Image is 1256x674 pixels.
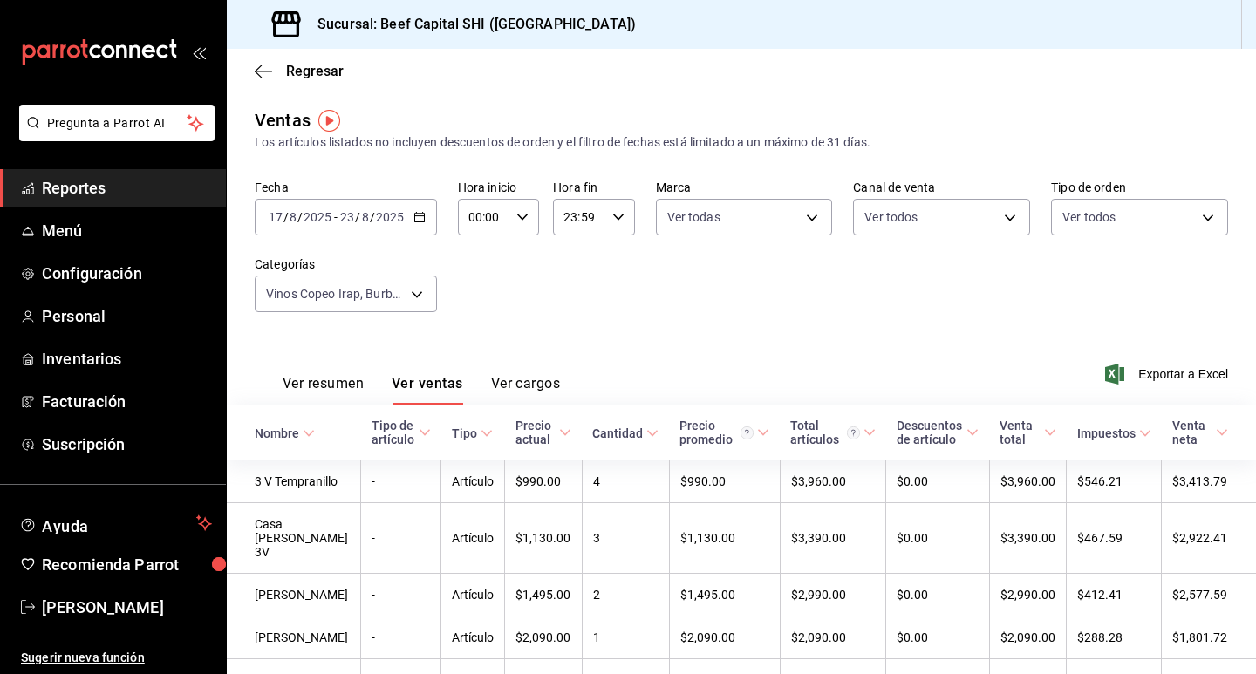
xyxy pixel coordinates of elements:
span: Suscripción [42,432,212,456]
label: Tipo de orden [1051,181,1228,194]
td: $3,960.00 [780,460,886,503]
td: Artículo [441,503,505,574]
span: Cantidad [592,426,659,440]
input: -- [268,210,283,224]
td: $2,090.00 [780,616,886,659]
td: $3,390.00 [780,503,886,574]
label: Hora fin [553,181,634,194]
span: Regresar [286,63,344,79]
label: Marca [656,181,833,194]
div: Precio actual [515,419,556,446]
img: Tooltip marker [318,110,340,132]
td: 3 V Tempranillo [227,460,361,503]
label: Canal de venta [853,181,1030,194]
div: navigation tabs [283,375,560,405]
button: Ver cargos [491,375,561,405]
span: Pregunta a Parrot AI [47,114,188,133]
span: / [355,210,360,224]
td: Casa [PERSON_NAME] 3V [227,503,361,574]
span: Facturación [42,390,212,413]
span: Reportes [42,176,212,200]
div: Tipo de artículo [372,419,415,446]
span: Ver todas [667,208,720,226]
span: / [370,210,375,224]
td: $1,801.72 [1162,616,1256,659]
td: $2,090.00 [669,616,780,659]
input: ---- [303,210,332,224]
td: $2,090.00 [989,616,1067,659]
label: Categorías [255,258,437,270]
td: 4 [582,460,669,503]
td: $2,577.59 [1162,574,1256,616]
td: - [361,574,441,616]
span: Venta total [1000,419,1056,446]
input: -- [339,210,355,224]
span: Impuestos [1077,426,1151,440]
td: $2,990.00 [780,574,886,616]
td: $412.41 [1067,574,1162,616]
td: - [361,503,441,574]
input: -- [361,210,370,224]
td: $2,990.00 [989,574,1067,616]
td: - [361,460,441,503]
span: Ayuda [42,513,189,534]
button: open_drawer_menu [192,45,206,59]
button: Exportar a Excel [1109,364,1228,385]
td: $3,413.79 [1162,460,1256,503]
span: Configuración [42,262,212,285]
td: $467.59 [1067,503,1162,574]
svg: Precio promedio = Total artículos / cantidad [741,426,754,439]
div: Cantidad [592,426,643,440]
div: Nombre [255,426,299,440]
input: -- [289,210,297,224]
div: Venta total [1000,419,1041,446]
div: Precio promedio [679,419,754,446]
span: Precio promedio [679,419,769,446]
td: Artículo [441,616,505,659]
button: Regresar [255,63,344,79]
td: $0.00 [886,616,989,659]
span: Ver todos [864,208,918,226]
span: - [334,210,338,224]
td: 1 [582,616,669,659]
td: $288.28 [1067,616,1162,659]
span: Descuentos de artículo [897,419,979,446]
td: $546.21 [1067,460,1162,503]
td: 3 [582,503,669,574]
button: Ver ventas [392,375,463,405]
span: Menú [42,219,212,242]
h3: Sucursal: Beef Capital SHI ([GEOGRAPHIC_DATA]) [304,14,636,35]
div: Total artículos [790,419,860,446]
td: $0.00 [886,460,989,503]
div: Ventas [255,107,311,133]
td: $2,090.00 [505,616,583,659]
span: Total artículos [790,419,876,446]
td: - [361,616,441,659]
span: Tipo [452,426,493,440]
td: [PERSON_NAME] [227,616,361,659]
button: Ver resumen [283,375,364,405]
td: $0.00 [886,503,989,574]
label: Fecha [255,181,437,194]
span: Sugerir nueva función [21,649,212,667]
td: $3,960.00 [989,460,1067,503]
td: $2,922.41 [1162,503,1256,574]
div: Venta neta [1172,419,1212,446]
div: Tipo [452,426,477,440]
td: Artículo [441,574,505,616]
td: $990.00 [505,460,583,503]
span: Tipo de artículo [372,419,431,446]
td: $1,130.00 [505,503,583,574]
div: Impuestos [1077,426,1136,440]
a: Pregunta a Parrot AI [12,126,215,145]
span: Precio actual [515,419,572,446]
div: Los artículos listados no incluyen descuentos de orden y el filtro de fechas está limitado a un m... [255,133,1228,152]
span: / [283,210,289,224]
td: $990.00 [669,460,780,503]
label: Hora inicio [458,181,539,194]
td: $1,495.00 [505,574,583,616]
input: ---- [375,210,405,224]
span: / [297,210,303,224]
